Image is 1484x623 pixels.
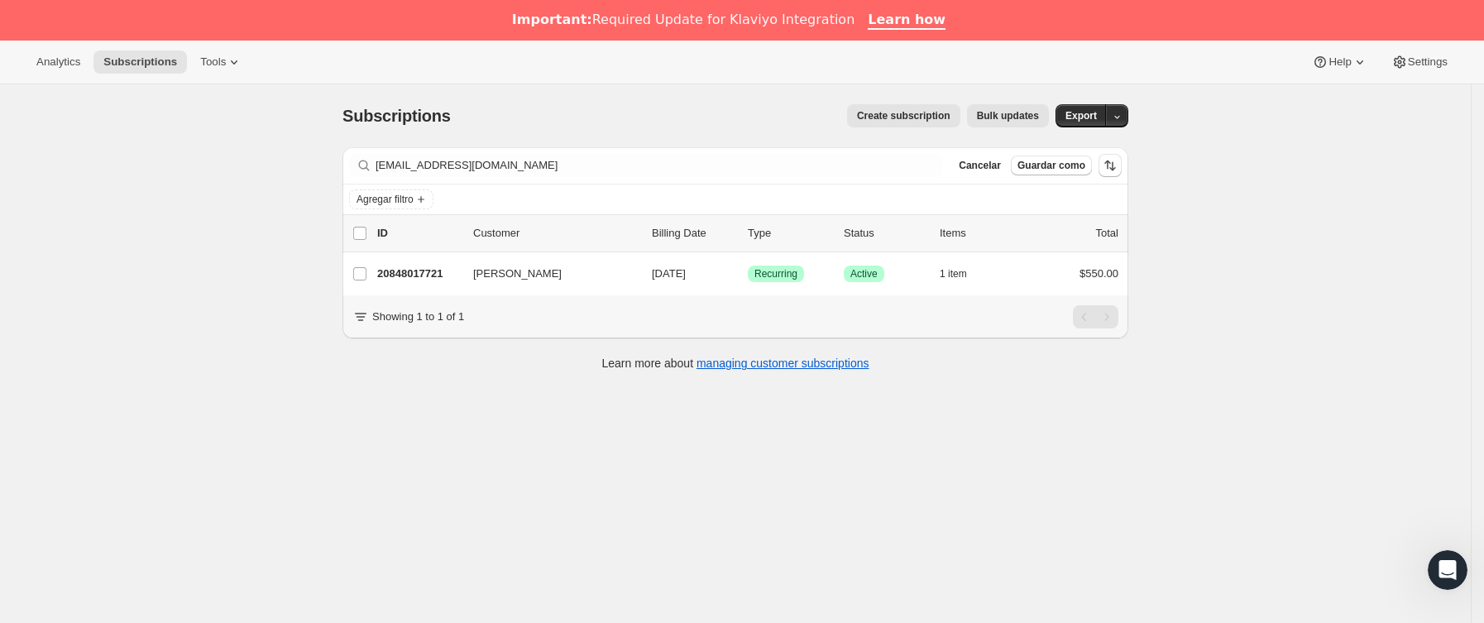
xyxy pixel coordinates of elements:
[1408,55,1448,69] span: Settings
[1073,305,1118,328] nav: Paginación
[868,12,945,30] a: Learn how
[190,50,252,74] button: Tools
[1428,550,1467,590] iframe: Intercom live chat
[377,262,1118,285] div: 20848017721[PERSON_NAME][DATE]LogradoRecurringLogradoActive1 item$550.00
[952,156,1008,175] button: Cancelar
[473,225,639,242] p: Customer
[940,225,1022,242] div: Items
[93,50,187,74] button: Subscriptions
[850,267,878,280] span: Active
[26,50,90,74] button: Analytics
[1065,109,1097,122] span: Export
[473,266,562,282] span: [PERSON_NAME]
[652,225,735,242] p: Billing Date
[349,189,433,209] button: Agregar filtro
[36,55,80,69] span: Analytics
[857,109,950,122] span: Create subscription
[959,159,1001,172] span: Cancelar
[1099,154,1122,177] button: Ordenar los resultados
[977,109,1039,122] span: Bulk updates
[377,225,460,242] p: ID
[200,55,226,69] span: Tools
[103,55,177,69] span: Subscriptions
[377,225,1118,242] div: IDCustomerBilling DateTypeStatusItemsTotal
[463,261,629,287] button: [PERSON_NAME]
[940,267,967,280] span: 1 item
[697,357,869,370] a: managing customer subscriptions
[1096,225,1118,242] p: Total
[1079,267,1118,280] span: $550.00
[372,309,464,325] p: Showing 1 to 1 of 1
[512,12,854,28] div: Required Update for Klaviyo Integration
[1017,159,1085,172] span: Guardar como
[1302,50,1377,74] button: Help
[967,104,1049,127] button: Bulk updates
[1056,104,1107,127] button: Export
[652,267,686,280] span: [DATE]
[342,107,451,125] span: Subscriptions
[1328,55,1351,69] span: Help
[844,225,926,242] p: Status
[1011,156,1092,175] button: Guardar como
[357,193,414,206] span: Agregar filtro
[377,266,460,282] p: 20848017721
[1381,50,1458,74] button: Settings
[940,262,985,285] button: 1 item
[847,104,960,127] button: Create subscription
[512,12,592,27] b: Important:
[748,225,831,242] div: Type
[754,267,797,280] span: Recurring
[376,154,942,177] input: Filter subscribers
[602,355,869,371] p: Learn more about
